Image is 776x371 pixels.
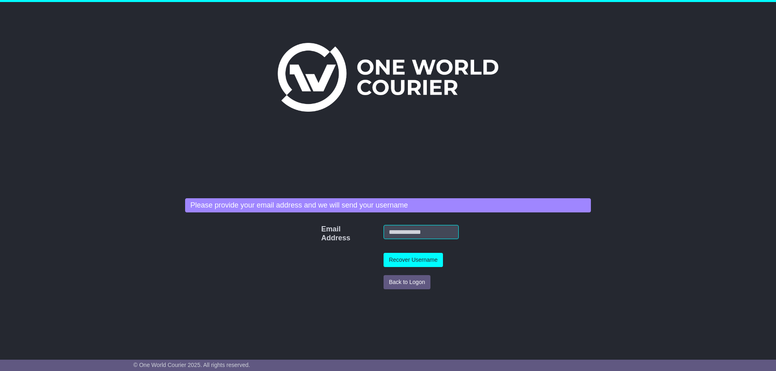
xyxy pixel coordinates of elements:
button: Back to Logon [384,275,430,289]
div: Please provide your email address and we will send your username [185,198,591,213]
label: Email Address [317,225,332,242]
img: One World [278,43,498,112]
button: Recover Username [384,253,443,267]
span: © One World Courier 2025. All rights reserved. [133,362,250,368]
